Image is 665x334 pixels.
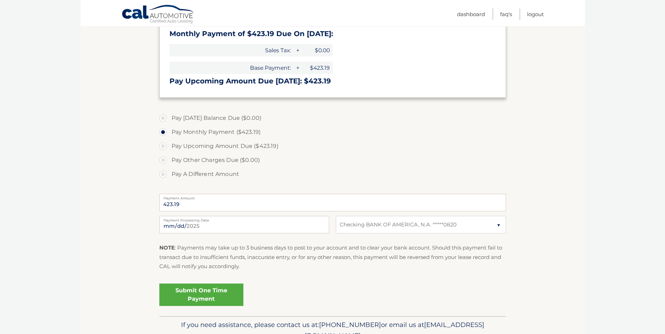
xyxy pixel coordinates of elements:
span: $0.00 [301,44,333,56]
span: $423.19 [301,62,333,74]
h3: Pay Upcoming Amount Due [DATE]: $423.19 [169,77,496,86]
label: Pay Upcoming Amount Due ($423.19) [159,139,506,153]
strong: NOTE [159,244,175,251]
input: Payment Date [159,216,329,233]
label: Pay Monthly Payment ($423.19) [159,125,506,139]
label: Payment Amount [159,194,506,199]
a: Dashboard [457,8,485,20]
span: + [294,44,301,56]
label: Payment Processing Date [159,216,329,221]
label: Pay [DATE] Balance Due ($0.00) [159,111,506,125]
label: Pay Other Charges Due ($0.00) [159,153,506,167]
a: Cal Automotive [122,5,195,25]
a: FAQ's [500,8,512,20]
input: Payment Amount [159,194,506,211]
a: Submit One Time Payment [159,284,243,306]
span: Sales Tax: [169,44,293,56]
label: Pay A Different Amount [159,167,506,181]
p: : Payments may take up to 3 business days to post to your account and to clear your bank account.... [159,243,506,271]
a: Logout [527,8,544,20]
span: + [294,62,301,74]
span: [PHONE_NUMBER] [319,321,381,329]
span: Base Payment: [169,62,293,74]
h3: Monthly Payment of $423.19 Due On [DATE]: [169,29,496,38]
